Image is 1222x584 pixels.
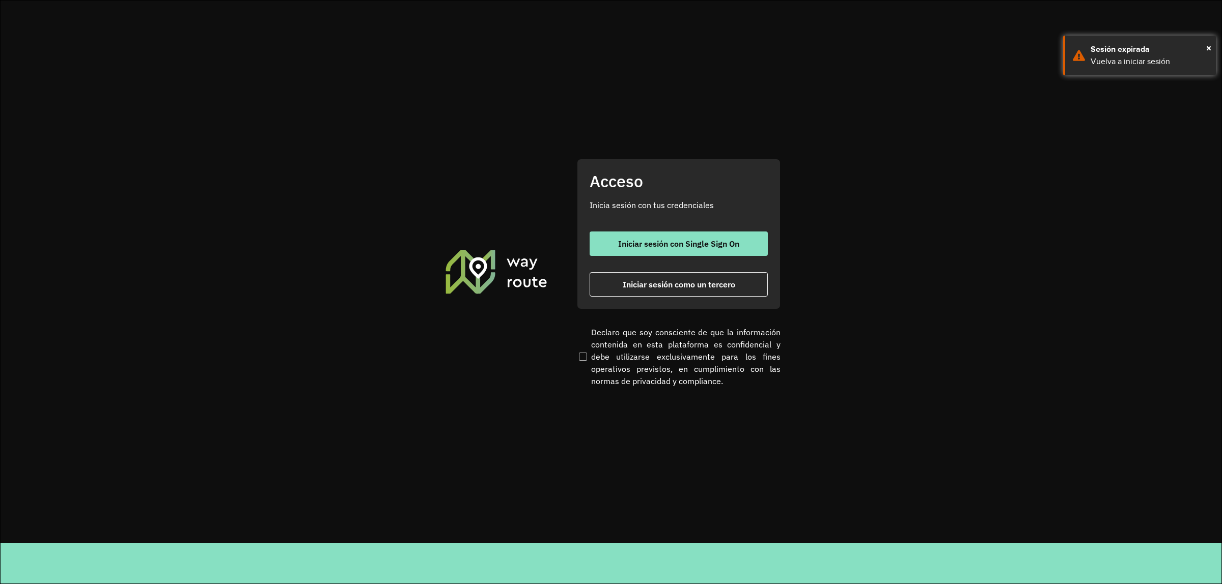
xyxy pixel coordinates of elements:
[444,248,549,295] img: Roteirizador AmbevTech
[577,326,781,387] label: Declaro que soy consciente de que la información contenida en esta plataforma es confidencial y d...
[590,171,768,191] h2: Acceso
[623,280,735,288] span: Iniciar sesión como un tercero
[1091,55,1208,68] div: Vuelva a iniciar sesión
[590,199,768,211] p: Inicia sesión con tus credenciales
[1206,40,1211,55] button: Close
[590,231,768,256] button: button
[1206,40,1211,55] span: ×
[1091,43,1208,55] div: Sesión expirada
[618,240,739,248] span: Iniciar sesión con Single Sign On
[590,272,768,297] button: button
